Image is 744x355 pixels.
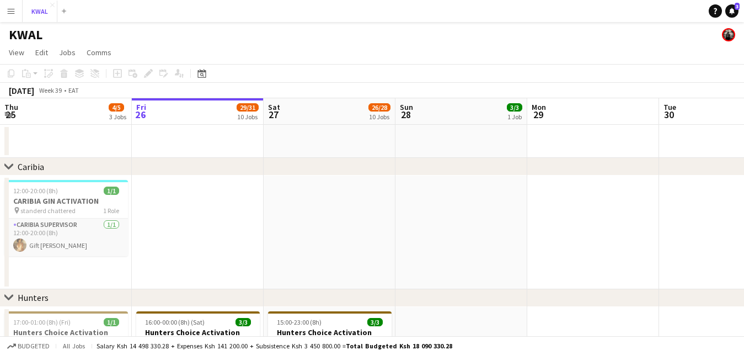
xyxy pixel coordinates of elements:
span: Comms [87,47,111,57]
span: Edit [35,47,48,57]
span: Budgeted [18,342,50,350]
span: Jobs [59,47,76,57]
div: 10 Jobs [237,113,258,121]
span: Tue [663,102,676,112]
span: 30 [662,108,676,121]
span: 26 [135,108,146,121]
span: 1/1 [104,318,119,326]
h3: CARIBIA GIN ACTIVATION [4,196,128,206]
span: 17:00-01:00 (8h) (Fri) [13,318,71,326]
h3: Hunters Choice Activation [268,327,392,337]
button: Budgeted [6,340,51,352]
span: 3/3 [367,318,383,326]
span: Thu [4,102,18,112]
app-user-avatar: simon yonni [722,28,735,41]
span: 29/31 [237,103,259,112]
span: Total Budgeted Ksh 18 090 330.28 [346,342,452,350]
app-card-role: CARIBIA SUPERVISOR1/112:00-20:00 (8h)Gift [PERSON_NAME] [4,219,128,256]
div: 3 Jobs [109,113,126,121]
span: Fri [136,102,146,112]
span: 1/1 [104,187,119,195]
div: Salary Ksh 14 498 330.28 + Expenses Ksh 141 200.00 + Subsistence Ksh 3 450 800.00 = [97,342,452,350]
span: 27 [266,108,280,121]
span: 25 [3,108,18,121]
div: EAT [68,86,79,94]
h3: Hunters Choice Activation [136,327,260,337]
a: Comms [82,45,116,60]
a: 3 [725,4,738,18]
span: 15:00-23:00 (8h) [277,318,322,326]
a: Jobs [55,45,80,60]
div: 1 Job [507,113,522,121]
div: [DATE] [9,85,34,96]
span: All jobs [61,342,87,350]
div: Caribia [18,161,44,172]
h3: Hunters Choice Activation [4,327,128,337]
span: standerd chattered [20,206,76,215]
span: 26/28 [368,103,390,112]
a: Edit [31,45,52,60]
span: 12:00-20:00 (8h) [13,187,58,195]
div: 10 Jobs [369,113,390,121]
span: 3/3 [507,103,522,112]
span: Week 39 [36,86,64,94]
span: Mon [532,102,546,112]
span: 28 [398,108,413,121]
span: Sat [268,102,280,112]
span: 1 Role [103,206,119,215]
span: 3 [735,3,740,10]
div: Hunters [18,292,49,303]
a: View [4,45,29,60]
h1: KWAL [9,27,42,43]
span: 16:00-00:00 (8h) (Sat) [145,318,205,326]
app-job-card: 12:00-20:00 (8h)1/1CARIBIA GIN ACTIVATION standerd chattered1 RoleCARIBIA SUPERVISOR1/112:00-20:0... [4,180,128,256]
span: View [9,47,24,57]
span: 3/3 [235,318,251,326]
span: Sun [400,102,413,112]
button: KWAL [23,1,57,22]
span: 4/5 [109,103,124,112]
span: 29 [530,108,546,121]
